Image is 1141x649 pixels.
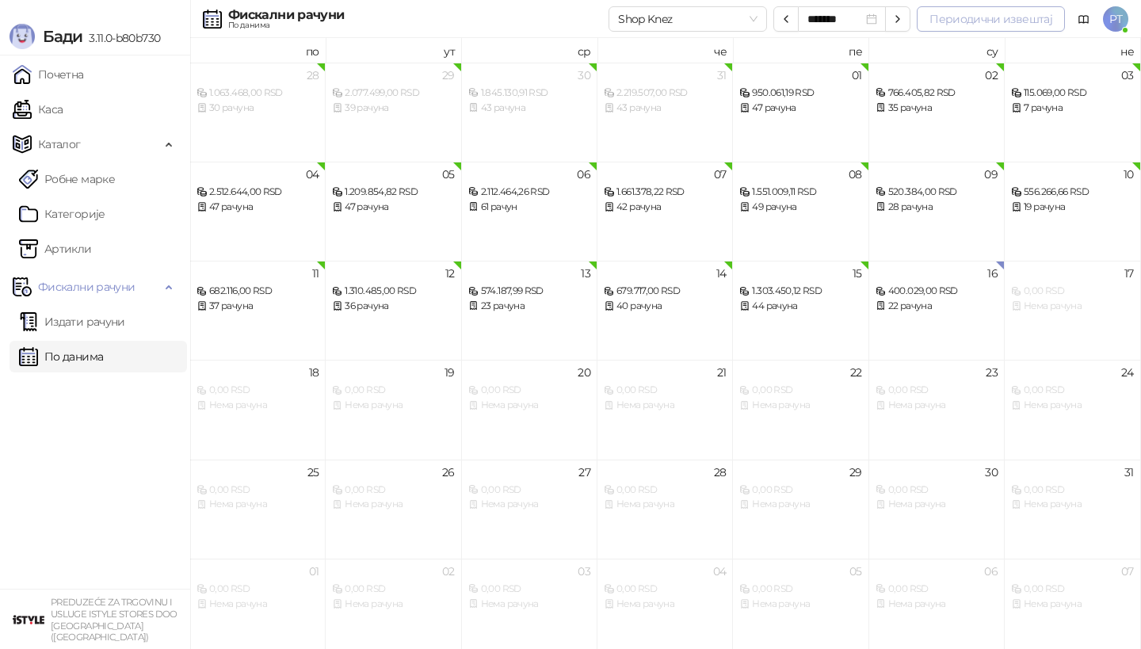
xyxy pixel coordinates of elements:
td: 2025-08-28 [597,460,733,559]
div: 01 [852,70,862,81]
div: 31 [1124,467,1134,478]
div: 400.029,00 RSD [876,284,998,299]
td: 2025-08-11 [190,261,326,360]
div: 0,00 RSD [1011,582,1133,597]
td: 2025-08-20 [462,360,597,459]
div: 12 [445,268,455,279]
td: 2025-08-15 [733,261,868,360]
div: 7 рачуна [1011,101,1133,116]
div: 574.187,99 RSD [468,284,590,299]
td: 2025-08-26 [326,460,461,559]
div: 0,00 RSD [739,582,861,597]
div: 556.266,66 RSD [1011,185,1133,200]
div: 06 [984,566,998,577]
div: 61 рачун [468,200,590,215]
div: 0,00 RSD [197,483,319,498]
div: 09 [984,169,998,180]
div: 47 рачуна [739,101,861,116]
span: 3.11.0-b80b730 [82,31,160,45]
span: Каталог [38,128,81,160]
div: 47 рачуна [197,200,319,215]
div: 30 рачуна [197,101,319,116]
div: 0,00 RSD [332,483,454,498]
div: По данима [228,21,344,29]
th: пе [733,38,868,63]
div: 42 рачуна [604,200,726,215]
div: 1.303.450,12 RSD [739,284,861,299]
div: 1.063.468,00 RSD [197,86,319,101]
div: 1.551.009,11 RSD [739,185,861,200]
td: 2025-08-12 [326,261,461,360]
div: Нема рачуна [739,597,861,612]
a: Робне марке [19,163,115,195]
td: 2025-08-06 [462,162,597,261]
div: 10 [1124,169,1134,180]
th: ср [462,38,597,63]
div: 22 [850,367,862,378]
div: 08 [849,169,862,180]
div: 22 рачуна [876,299,998,314]
div: 47 рачуна [332,200,454,215]
div: Нема рачуна [332,398,454,413]
div: 20 [578,367,590,378]
div: 05 [849,566,862,577]
div: 05 [442,169,455,180]
small: PREDUZEĆE ZA TRGOVINU I USLUGE ISTYLE STORES DOO [GEOGRAPHIC_DATA] ([GEOGRAPHIC_DATA]) [51,597,177,643]
div: 0,00 RSD [604,483,726,498]
a: Документација [1071,6,1097,32]
div: 1.209.854,82 RSD [332,185,454,200]
div: 0,00 RSD [197,582,319,597]
div: 29 [442,70,455,81]
a: По данима [19,341,103,372]
div: 30 [985,467,998,478]
div: Нема рачуна [604,497,726,512]
div: 28 [307,70,319,81]
div: 04 [306,169,319,180]
div: Нема рачуна [876,398,998,413]
div: 29 [849,467,862,478]
div: 01 [309,566,319,577]
div: 04 [713,566,727,577]
th: су [869,38,1005,63]
div: Нема рачуна [604,597,726,612]
a: Почетна [13,59,84,90]
td: 2025-08-09 [869,162,1005,261]
th: по [190,38,326,63]
div: 03 [1121,70,1134,81]
div: 28 рачуна [876,200,998,215]
div: 19 [445,367,455,378]
div: 2.112.464,26 RSD [468,185,590,200]
div: Нема рачуна [332,597,454,612]
td: 2025-08-23 [869,360,1005,459]
div: 27 [578,467,590,478]
div: Нема рачуна [197,497,319,512]
td: 2025-08-19 [326,360,461,459]
div: 1.845.130,91 RSD [468,86,590,101]
div: 0,00 RSD [1011,383,1133,398]
div: 17 [1124,268,1134,279]
div: Нема рачуна [1011,299,1133,314]
td: 2025-08-01 [733,63,868,162]
div: 14 [716,268,727,279]
div: 07 [1121,566,1134,577]
td: 2025-07-31 [597,63,733,162]
div: Нема рачуна [1011,398,1133,413]
td: 2025-08-31 [1005,460,1140,559]
div: 0,00 RSD [876,582,998,597]
div: 03 [578,566,590,577]
div: 115.069,00 RSD [1011,86,1133,101]
div: Нема рачуна [468,497,590,512]
div: 06 [577,169,590,180]
div: 0,00 RSD [332,383,454,398]
div: 0,00 RSD [739,483,861,498]
div: 2.219.507,00 RSD [604,86,726,101]
div: 30 [578,70,590,81]
td: 2025-08-13 [462,261,597,360]
div: 766.405,82 RSD [876,86,998,101]
div: 39 рачуна [332,101,454,116]
div: 26 [442,467,455,478]
div: 15 [853,268,862,279]
div: 28 [714,467,727,478]
div: 21 [717,367,727,378]
div: 31 [717,70,727,81]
